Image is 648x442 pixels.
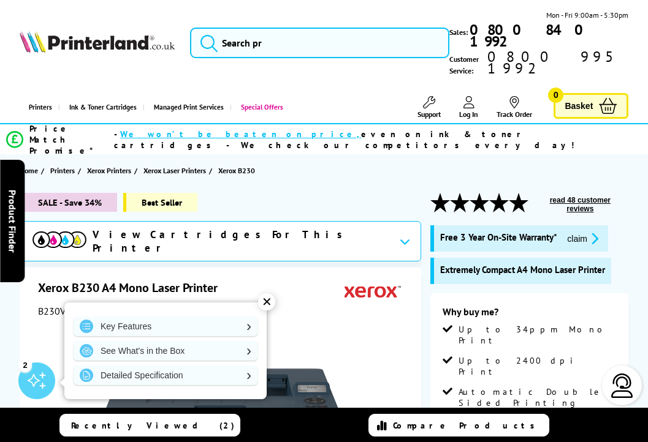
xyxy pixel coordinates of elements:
span: 0800 995 1992 [486,51,628,74]
span: Log In [459,110,478,119]
span: View Cartridges For This Printer [93,228,390,255]
div: Why buy me? [443,305,616,324]
a: Xerox B230 [218,164,258,177]
img: Xerox [345,280,401,302]
span: Price Match Promise* [29,123,114,156]
a: Printers [50,164,78,177]
span: Up to 2400 dpi Print [459,355,616,377]
a: Xerox Printers [87,164,134,177]
span: We won’t be beaten on price, [120,129,361,140]
span: SALE - Save 34% [20,193,117,212]
img: Printerland Logo [20,31,175,53]
a: Home [20,164,41,177]
span: Product Finder [6,190,18,253]
a: Support [417,96,441,119]
a: Recently Viewed (2) [59,414,240,436]
button: read 48 customer reviews [532,195,628,214]
span: Customer Service: [449,51,628,77]
a: Detailed Specification [74,365,257,385]
a: Basket 0 [554,93,628,119]
a: Ink & Toner Cartridges [58,92,143,123]
span: Ink & Toner Cartridges [69,92,137,123]
span: Home [20,164,38,177]
a: See What's in the Box [74,341,257,361]
a: Managed Print Services [143,92,230,123]
span: Free 3 Year On-Site Warranty* [440,231,557,245]
img: user-headset-light.svg [610,373,635,398]
div: - even on ink & toner cartridges - We check our competitors every day! [114,129,616,151]
span: Up to 34ppm Mono Print [459,324,616,346]
a: 0800 840 1992 [468,24,628,47]
li: modal_Promise [6,129,617,150]
span: Compare Products [393,420,541,431]
h1: Xerox B230 A4 Mono Laser Printer [38,280,230,296]
span: Mon - Fri 9:00am - 5:30pm [546,9,628,21]
span: Basket [565,98,593,114]
span: Sales: [449,26,468,38]
span: Support [417,110,441,119]
img: cmyk-icon.svg [32,231,86,249]
span: Best Seller [123,193,197,212]
a: Log In [459,96,478,119]
span: 0 [548,88,563,103]
a: Key Features [74,317,257,336]
span: Extremely Compact A4 Mono Laser Printer [440,264,605,275]
span: Xerox B230 [218,164,255,177]
div: 2 [18,358,32,372]
a: Printers [20,92,58,123]
button: promo-description [563,231,602,245]
a: Compare Products [368,414,549,436]
b: 0800 840 1992 [470,20,592,51]
a: Special Offers [230,92,289,123]
input: Search pr [190,28,449,58]
a: Track Order [497,96,532,119]
div: ✕ [258,293,275,310]
a: Xerox Laser Printers [143,164,209,177]
span: B230V_DNIUK [38,305,98,317]
span: Xerox Printers [87,164,131,177]
span: Printers [50,164,75,177]
span: Automatic Double Sided Printing [459,386,616,408]
span: Xerox Laser Printers [143,164,206,177]
span: Recently Viewed (2) [71,420,235,431]
a: Printerland Logo [20,31,175,55]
